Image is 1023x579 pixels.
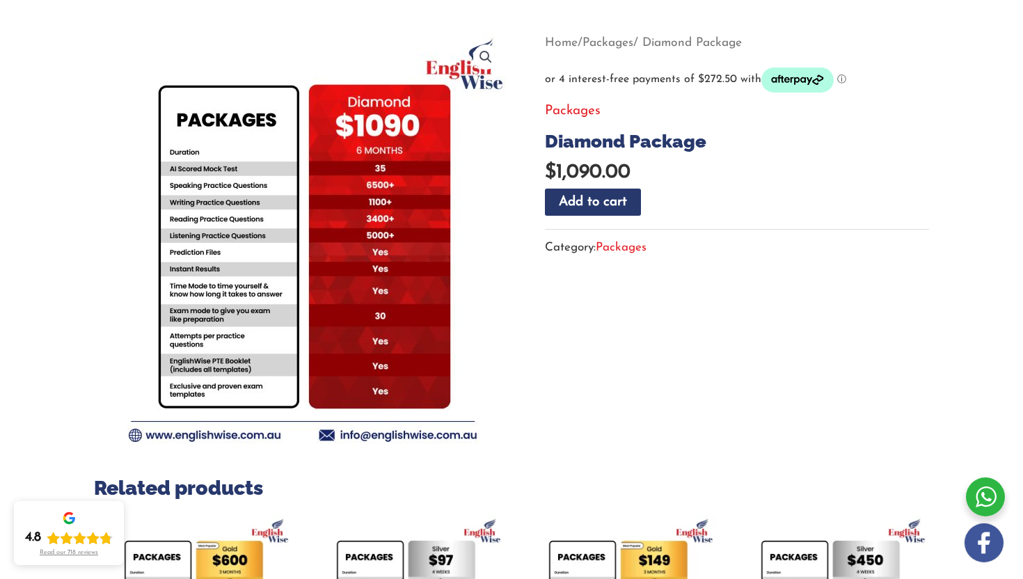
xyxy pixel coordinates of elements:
bdi: 1,090.00 [545,163,631,182]
a: Home [545,37,578,49]
button: Add to cart [545,189,641,216]
h2: Related products [94,475,929,501]
img: Diamond Package [94,31,511,449]
div: Rating: 4.8 out of 5 [25,530,113,546]
span: Category: [545,236,647,259]
div: Read our 718 reviews [40,549,98,557]
h1: Diamond Package [545,131,929,152]
nav: Breadcrumb [545,31,929,54]
a: Packages [582,37,633,49]
a: Packages [545,104,601,118]
img: white-facebook.png [965,523,1004,562]
a: Packages [596,241,647,253]
div: 4.8 [25,530,41,546]
span: $ [545,163,556,182]
a: View full-screen image gallery [473,45,498,70]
